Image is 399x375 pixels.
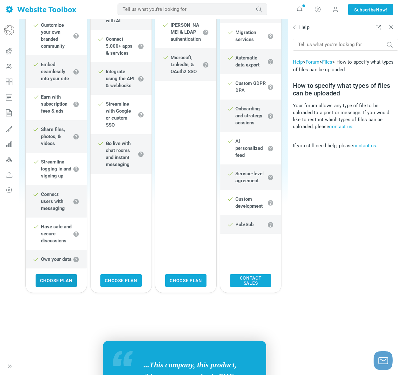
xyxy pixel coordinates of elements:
[292,24,298,30] span: Back
[165,274,206,287] a: Choose Plan
[106,36,132,56] strong: Connect 5,000+ apps & services
[41,224,71,244] strong: Have safe and secure discussions
[235,106,262,126] strong: Onboarding and strategy sessions
[329,124,352,129] a: contact us
[36,274,77,287] a: Choose Plan
[322,59,333,65] a: Files
[293,82,398,97] h2: How to specify what types of files can be uploaded
[293,59,394,73] span: > > > How to specify what types of files can be uploaded
[235,171,264,184] strong: Service-level agreement
[106,141,131,167] strong: Go live with chat rooms and instant messaging
[293,102,398,130] p: Your forum allows any type of file to be uploaded to a post or message. If you would like to rest...
[106,101,131,128] strong: Streamline with Google or custom SSO
[235,138,263,158] strong: AI personalized feed
[235,80,266,93] strong: Custom GDPR DPA
[41,159,71,179] strong: Streamline logging in and signing up
[293,24,309,31] span: Help
[348,4,393,15] a: SubscribeNow!
[293,135,398,149] p: If you still need help, please .
[41,62,69,81] strong: Embed seamlessly into your site
[41,22,65,49] strong: Customize your own branded community
[41,127,65,146] strong: Share files, photos, & videos
[230,274,271,287] a: Contact sales
[100,274,142,287] a: Choose Plan
[118,3,267,15] input: Tell us what you're looking for
[306,59,320,65] a: Forum
[235,55,260,68] strong: Automatic data export
[353,143,376,149] a: contact us
[41,191,65,211] strong: Connect users with messaging
[235,222,254,227] strong: Pub/Sub
[235,196,263,209] strong: Custom development
[41,94,67,114] strong: Earn with subscription fees & ads
[293,59,303,65] a: Help
[171,22,201,42] strong: [PERSON_NAME] & LDAP authentication
[4,25,14,35] img: globe-icon.png
[293,39,398,51] input: Tell us what you're looking for
[171,55,197,74] strong: Microsoft, LinkedIn, & OAuth2 SSO
[106,69,134,88] strong: Integrate using the API & webhooks
[41,256,71,262] strong: Own your data
[374,351,393,370] button: Launch chat
[376,6,387,13] span: Now!
[235,30,256,42] strong: Migration services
